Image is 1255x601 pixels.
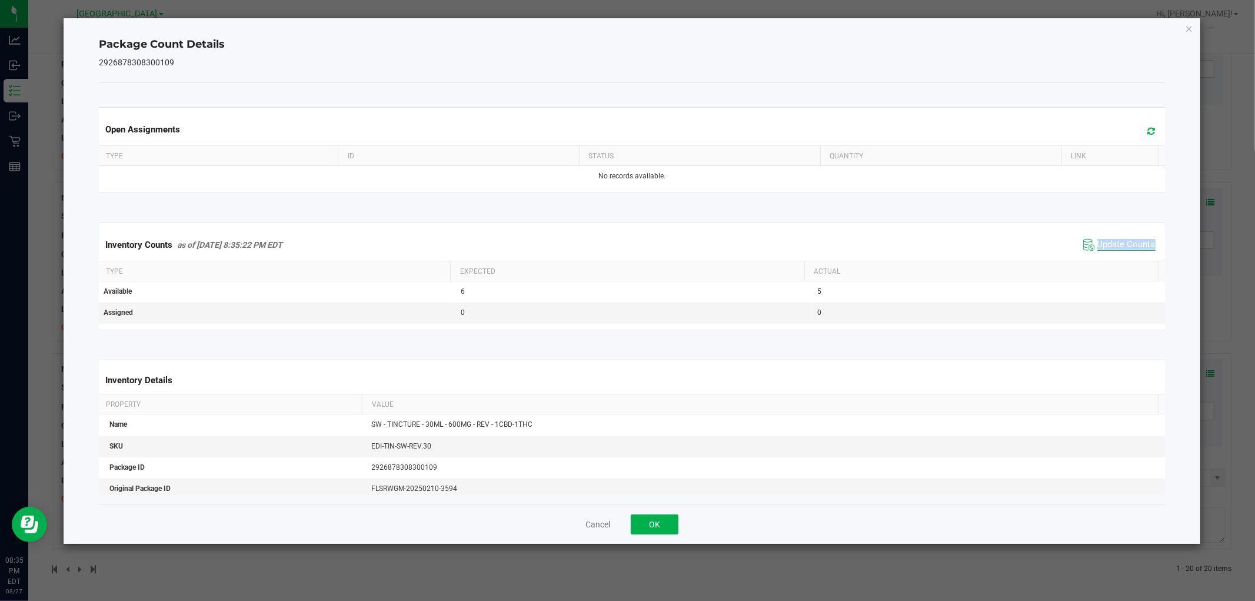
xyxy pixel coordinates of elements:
[348,152,354,160] span: ID
[99,37,1164,52] h4: Package Count Details
[371,442,431,450] span: EDI-TIN-SW-REV.30
[372,400,394,409] span: Value
[105,240,172,250] span: Inventory Counts
[1071,152,1086,160] span: Link
[461,287,465,295] span: 6
[96,166,1167,187] td: No records available.
[104,308,133,317] span: Assigned
[817,287,821,295] span: 5
[106,400,141,409] span: Property
[631,514,678,534] button: OK
[460,267,495,275] span: Expected
[817,308,821,317] span: 0
[105,124,180,135] span: Open Assignments
[105,375,172,386] span: Inventory Details
[109,442,123,450] span: SKU
[99,58,1164,67] h5: 2926878308300109
[177,240,282,250] span: as of [DATE] 8:35:22 PM EDT
[371,484,457,493] span: FLSRWGM-20250210-3594
[371,463,437,471] span: 2926878308300109
[106,267,123,275] span: Type
[588,152,614,160] span: Status
[1097,239,1156,251] span: Update Counts
[814,267,840,275] span: Actual
[109,484,171,493] span: Original Package ID
[109,463,145,471] span: Package ID
[371,420,532,429] span: SW - TINCTURE - 30ML - 600MG - REV - 1CBD-1THC
[1185,21,1193,35] button: Close
[830,152,863,160] span: Quantity
[461,308,465,317] span: 0
[106,152,123,160] span: Type
[104,287,132,295] span: Available
[585,519,610,530] button: Cancel
[109,420,127,429] span: Name
[12,507,47,542] iframe: Resource center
